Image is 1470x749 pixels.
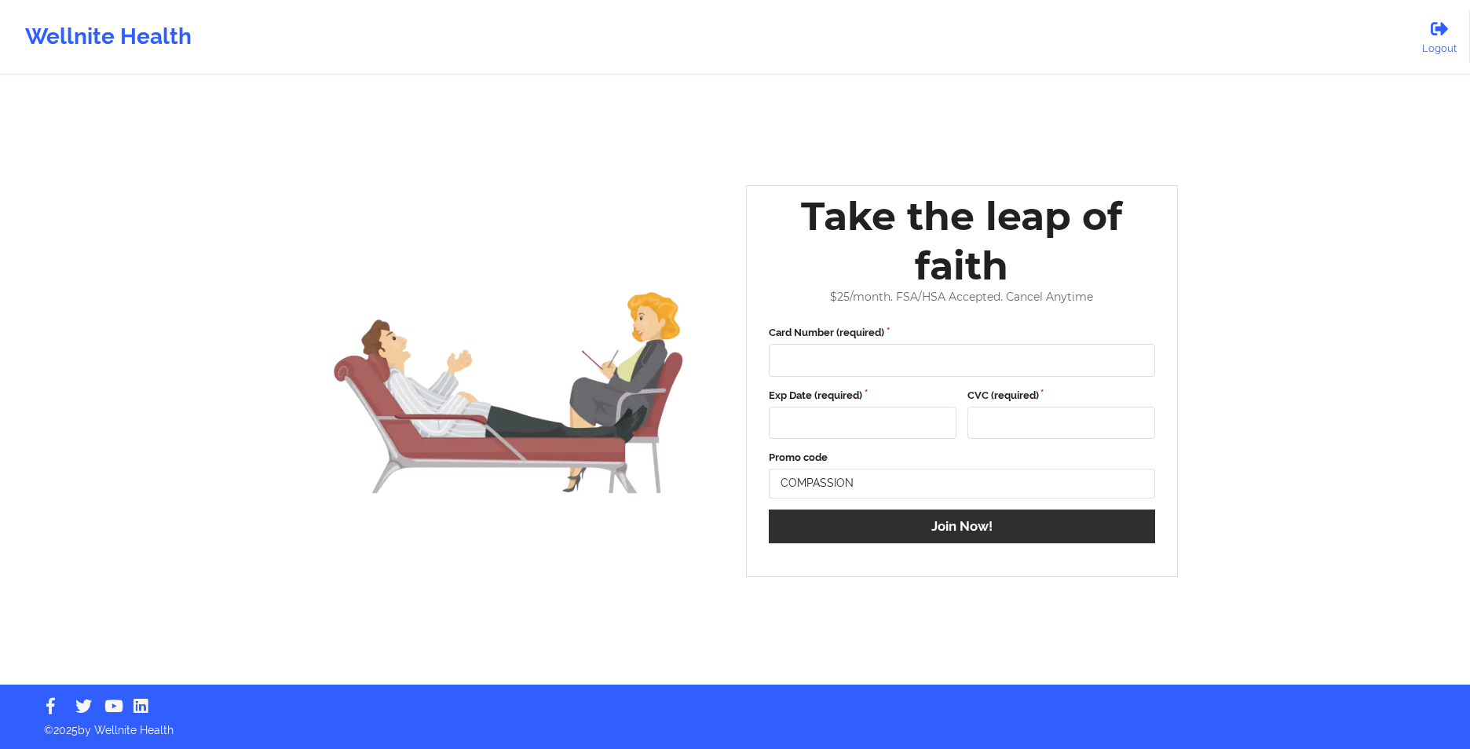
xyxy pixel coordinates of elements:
label: Exp Date (required) [769,388,956,404]
label: Promo code [769,450,1155,466]
iframe: Secure card number input frame [778,354,1145,367]
label: CVC (required) [967,388,1155,404]
label: Card Number (required) [769,325,1155,341]
iframe: Secure CVC input frame [977,416,1145,429]
iframe: Secure expiration date input frame [778,416,946,429]
div: $ 25 /month. FSA/HSA Accepted. Cancel Anytime [758,290,1166,304]
input: Enter promo code [769,469,1155,499]
a: Logout [1409,11,1470,63]
div: Take the leap of faith [758,192,1166,290]
button: Join Now! [769,510,1155,543]
p: © 2025 by Wellnite Health [33,711,1437,738]
img: wellnite-stripe-payment-hero_200.07efaa51.png [304,235,714,527]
